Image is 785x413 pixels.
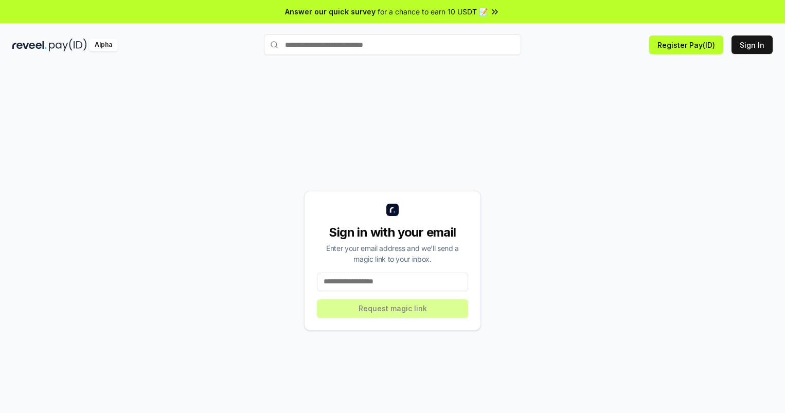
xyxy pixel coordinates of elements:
span: Answer our quick survey [285,6,376,17]
button: Register Pay(ID) [649,35,723,54]
div: Enter your email address and we’ll send a magic link to your inbox. [317,243,468,264]
div: Sign in with your email [317,224,468,241]
img: reveel_dark [12,39,47,51]
div: Alpha [89,39,118,51]
span: for a chance to earn 10 USDT 📝 [378,6,488,17]
img: pay_id [49,39,87,51]
img: logo_small [386,204,399,216]
button: Sign In [732,35,773,54]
